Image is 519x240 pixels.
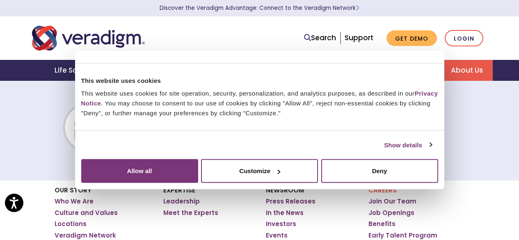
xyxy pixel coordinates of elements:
[55,220,87,228] a: Locations
[368,197,416,206] a: Join Our Team
[356,4,359,12] span: Learn More
[266,197,316,206] a: Press Releases
[345,33,373,43] a: Support
[163,209,218,217] a: Meet the Experts
[55,197,94,206] a: Who We Are
[384,140,432,150] a: Show details
[45,60,113,81] a: Life Sciences
[441,60,493,81] a: About Us
[386,30,437,46] a: Get Demo
[32,25,145,52] img: Veradigm logo
[266,220,296,228] a: Investors
[368,231,437,240] a: Early Talent Program
[81,90,438,107] a: Privacy Notice
[266,231,288,240] a: Events
[368,220,396,228] a: Benefits
[55,209,118,217] a: Culture and Values
[266,209,304,217] a: In the News
[160,4,359,12] a: Discover the Veradigm Advantage: Connect to the Veradigm NetworkLearn More
[81,75,438,85] div: This website uses cookies
[368,209,414,217] a: Job Openings
[201,159,318,183] button: Customize
[445,30,483,47] a: Login
[304,32,336,43] a: Search
[321,159,438,183] button: Deny
[163,197,200,206] a: Leadership
[81,89,438,118] div: This website uses cookies for site operation, security, personalization, and analytics purposes, ...
[81,159,198,183] button: Allow all
[55,231,116,240] a: Veradigm Network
